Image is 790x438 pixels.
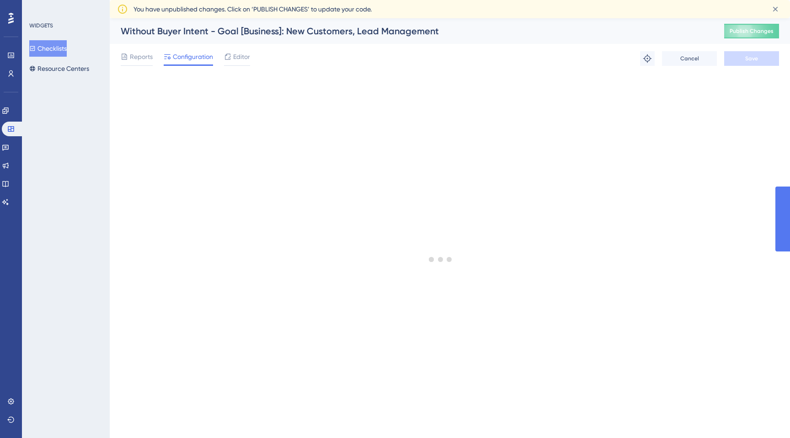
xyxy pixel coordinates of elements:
span: Publish Changes [730,27,774,35]
button: Save [724,51,779,66]
button: Resource Centers [29,60,89,77]
div: WIDGETS [29,22,53,29]
button: Cancel [662,51,717,66]
span: Reports [130,51,153,62]
iframe: UserGuiding AI Assistant Launcher [752,402,779,429]
span: Cancel [680,55,699,62]
div: Without Buyer Intent - Goal [Business]: New Customers, Lead Management [121,25,701,37]
span: You have unpublished changes. Click on ‘PUBLISH CHANGES’ to update your code. [133,4,372,15]
span: Configuration [173,51,213,62]
button: Publish Changes [724,24,779,38]
button: Checklists [29,40,67,57]
span: Save [745,55,758,62]
span: Editor [233,51,250,62]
